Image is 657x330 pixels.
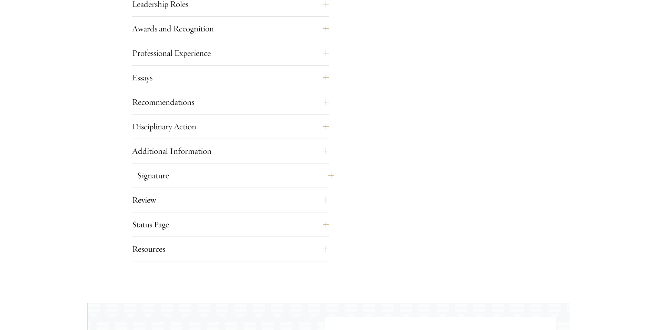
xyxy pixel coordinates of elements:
button: Disciplinary Action [132,118,329,135]
button: Resources [132,241,329,257]
button: Status Page [132,216,329,233]
button: Awards and Recognition [132,20,329,37]
button: Recommendations [132,94,329,110]
button: Professional Experience [132,45,329,61]
button: Signature [137,167,334,184]
button: Essays [132,69,329,86]
button: Review [132,192,329,208]
button: Additional Information [132,143,329,159]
